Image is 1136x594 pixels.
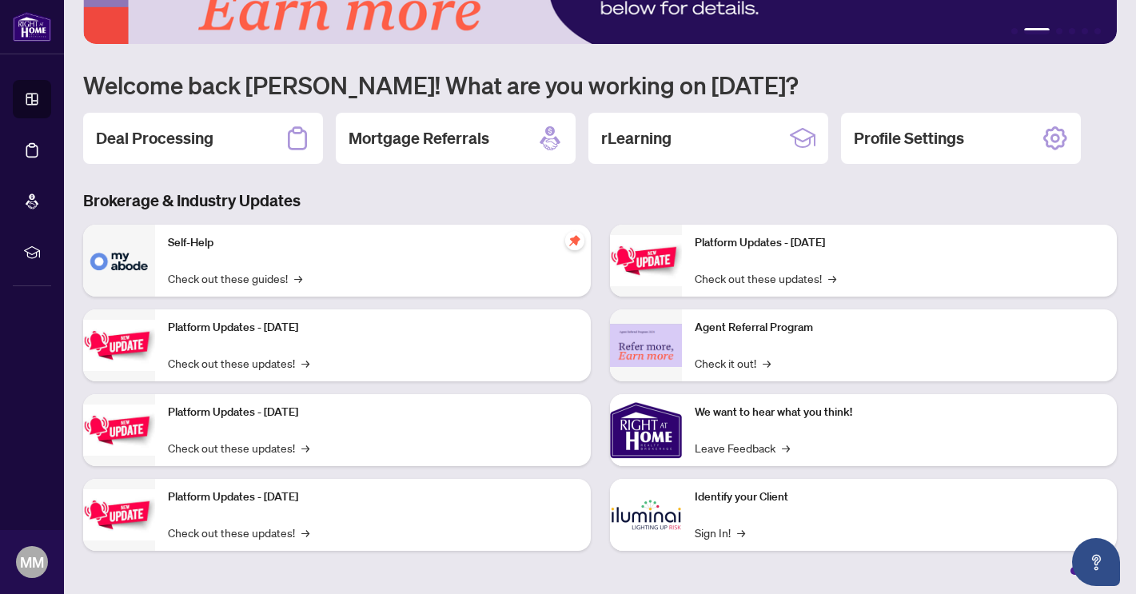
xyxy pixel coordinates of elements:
[96,127,213,149] h2: Deal Processing
[695,439,790,456] a: Leave Feedback→
[828,269,836,287] span: →
[83,189,1117,212] h3: Brokerage & Industry Updates
[83,489,155,540] img: Platform Updates - July 8, 2025
[301,439,309,456] span: →
[168,354,309,372] a: Check out these updates!→
[301,354,309,372] span: →
[1082,28,1088,34] button: 5
[168,319,578,337] p: Platform Updates - [DATE]
[854,127,964,149] h2: Profile Settings
[13,12,51,42] img: logo
[565,231,584,250] span: pushpin
[737,524,745,541] span: →
[763,354,771,372] span: →
[1056,28,1062,34] button: 3
[1072,538,1120,586] button: Open asap
[695,524,745,541] a: Sign In!→
[695,269,836,287] a: Check out these updates!→
[349,127,489,149] h2: Mortgage Referrals
[695,488,1105,506] p: Identify your Client
[610,394,682,466] img: We want to hear what you think!
[610,479,682,551] img: Identify your Client
[1094,28,1101,34] button: 6
[168,524,309,541] a: Check out these updates!→
[1069,28,1075,34] button: 4
[168,234,578,252] p: Self-Help
[695,404,1105,421] p: We want to hear what you think!
[695,234,1105,252] p: Platform Updates - [DATE]
[168,269,302,287] a: Check out these guides!→
[1024,28,1050,34] button: 2
[610,235,682,285] img: Platform Updates - June 23, 2025
[782,439,790,456] span: →
[301,524,309,541] span: →
[695,319,1105,337] p: Agent Referral Program
[610,324,682,368] img: Agent Referral Program
[294,269,302,287] span: →
[168,439,309,456] a: Check out these updates!→
[168,488,578,506] p: Platform Updates - [DATE]
[20,551,44,573] span: MM
[83,320,155,370] img: Platform Updates - September 16, 2025
[1011,28,1018,34] button: 1
[695,354,771,372] a: Check it out!→
[83,70,1117,100] h1: Welcome back [PERSON_NAME]! What are you working on [DATE]?
[168,404,578,421] p: Platform Updates - [DATE]
[83,225,155,297] img: Self-Help
[601,127,672,149] h2: rLearning
[83,405,155,455] img: Platform Updates - July 21, 2025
